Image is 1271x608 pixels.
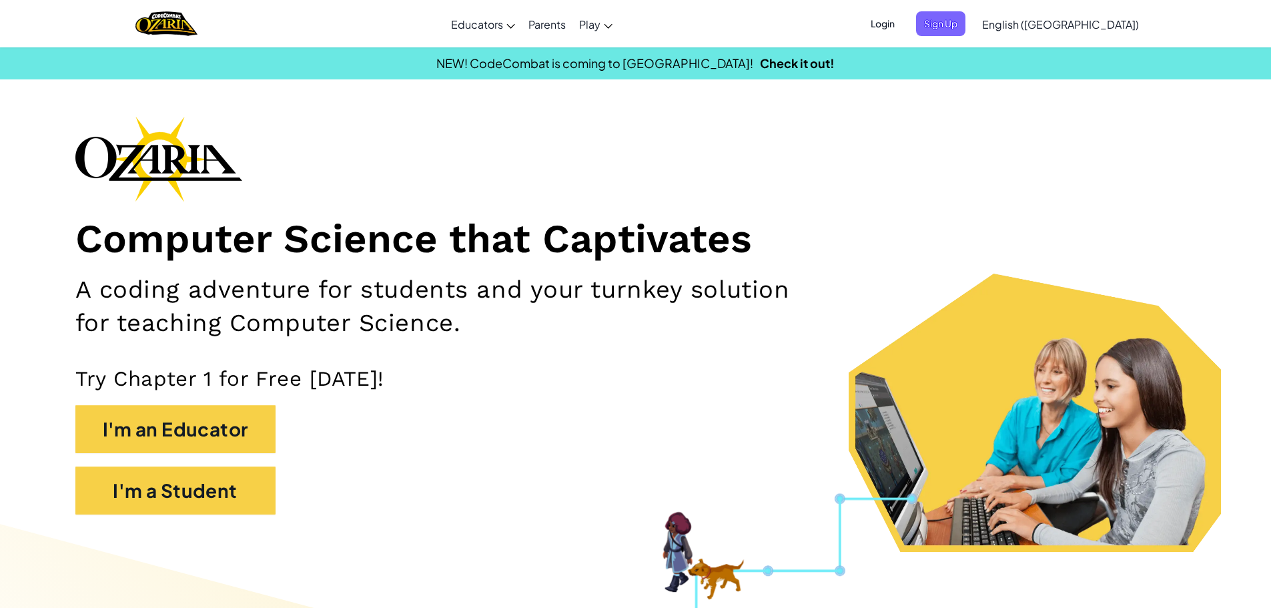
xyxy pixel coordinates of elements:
[572,6,619,42] a: Play
[135,10,197,37] a: Ozaria by CodeCombat logo
[916,11,965,36] button: Sign Up
[75,116,242,202] img: Ozaria branding logo
[451,17,503,31] span: Educators
[75,405,276,453] button: I'm an Educator
[863,11,903,36] button: Login
[579,17,600,31] span: Play
[982,17,1139,31] span: English ([GEOGRAPHIC_DATA])
[75,215,1196,264] h1: Computer Science that Captivates
[75,467,276,515] button: I'm a Student
[975,6,1146,42] a: English ([GEOGRAPHIC_DATA])
[75,273,827,339] h2: A coding adventure for students and your turnkey solution for teaching Computer Science.
[436,55,753,71] span: NEW! CodeCombat is coming to [GEOGRAPHIC_DATA]!
[75,366,1196,392] p: Try Chapter 1 for Free [DATE]!
[444,6,522,42] a: Educators
[522,6,572,42] a: Parents
[760,55,835,71] a: Check it out!
[135,10,197,37] img: Home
